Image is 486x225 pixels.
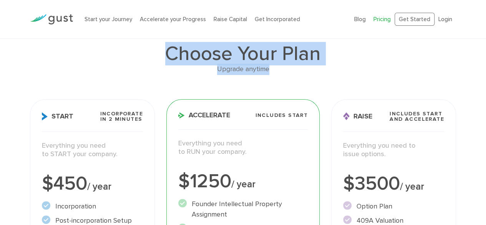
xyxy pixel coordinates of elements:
[178,199,308,220] li: Founder Intellectual Property Assignment
[42,142,143,159] p: Everything you need to START your company.
[343,142,444,159] p: Everything you need to issue options.
[373,16,391,23] a: Pricing
[87,181,111,192] span: / year
[400,181,424,192] span: / year
[140,16,206,23] a: Accelerate your Progress
[42,201,143,212] li: Incorporation
[343,201,444,212] li: Option Plan
[42,112,73,120] span: Start
[255,113,308,118] span: Includes START
[255,16,300,23] a: Get Incorporated
[30,14,73,25] img: Gust Logo
[42,174,143,193] div: $450
[438,16,452,23] a: Login
[390,111,444,122] span: Includes START and ACCELERATE
[178,172,308,191] div: $1250
[42,112,48,120] img: Start Icon X2
[85,16,132,23] a: Start your Journey
[30,44,456,64] h1: Choose Your Plan
[178,112,230,119] span: Accelerate
[30,64,456,75] div: Upgrade anytime
[343,112,372,120] span: Raise
[214,16,247,23] a: Raise Capital
[343,174,444,193] div: $3500
[178,112,185,118] img: Accelerate Icon
[354,16,366,23] a: Blog
[343,112,350,120] img: Raise Icon
[100,111,143,122] span: Incorporate in 2 Minutes
[178,139,308,157] p: Everything you need to RUN your company.
[395,13,435,26] a: Get Started
[231,178,255,190] span: / year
